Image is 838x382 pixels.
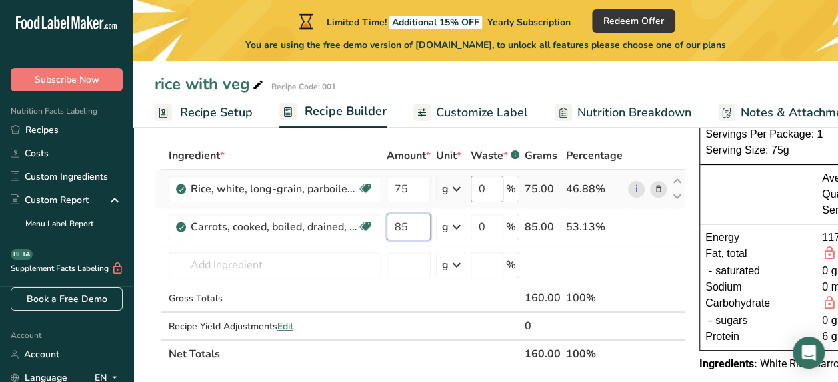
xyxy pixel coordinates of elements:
[296,13,571,29] div: Limited Time!
[705,230,739,246] span: Energy
[555,98,691,128] a: Nutrition Breakdown
[525,219,561,235] div: 85.00
[413,98,528,128] a: Customize Label
[245,38,726,52] span: You are using the free demo version of [DOMAIN_NAME], to unlock all features please choose one of...
[577,104,691,122] span: Nutrition Breakdown
[471,148,519,164] div: Waste
[705,246,747,263] span: Fat, total
[793,337,825,369] div: Open Intercom Messenger
[525,148,557,164] span: Grams
[705,329,739,345] span: Protein
[705,295,770,313] span: Carbohydrate
[703,39,726,51] span: plans
[592,9,675,33] button: Redeem Offer
[715,313,747,329] span: sugars
[487,16,571,29] span: Yearly Subscription
[191,219,357,235] div: Carrots, cooked, boiled, drained, without salt
[699,357,757,370] span: Ingredients:
[180,104,253,122] span: Recipe Setup
[705,263,715,279] div: -
[277,320,293,333] span: Edit
[191,181,357,197] div: Rice, white, long-grain, parboiled, enriched, dry
[166,339,522,367] th: Net Totals
[522,339,563,367] th: 160.00
[279,96,387,128] a: Recipe Builder
[387,148,431,164] span: Amount
[603,14,664,28] span: Redeem Offer
[11,68,123,91] button: Subscribe Now
[169,319,381,333] div: Recipe Yield Adjustments
[566,290,623,306] div: 100%
[525,181,561,197] div: 75.00
[436,148,461,164] span: Unit
[442,257,449,273] div: g
[566,181,623,197] div: 46.88%
[35,73,99,87] span: Subscribe Now
[715,263,760,279] span: saturated
[11,287,123,311] a: Book a Free Demo
[705,279,741,295] span: Sodium
[155,98,253,128] a: Recipe Setup
[305,102,387,120] span: Recipe Builder
[442,219,449,235] div: g
[11,249,33,260] div: BETA
[563,339,625,367] th: 100%
[155,72,266,96] div: rice with veg
[169,291,381,305] div: Gross Totals
[11,193,89,207] div: Custom Report
[169,148,225,164] span: Ingredient
[436,104,528,122] span: Customize Label
[525,318,561,334] div: 0
[271,81,336,93] div: Recipe Code: 001
[525,290,561,306] div: 160.00
[442,181,449,197] div: g
[628,181,645,198] a: i
[169,252,381,278] input: Add Ingredient
[389,16,482,29] span: Additional 15% OFF
[566,148,623,164] span: Percentage
[705,313,715,329] div: -
[566,219,623,235] div: 53.13%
